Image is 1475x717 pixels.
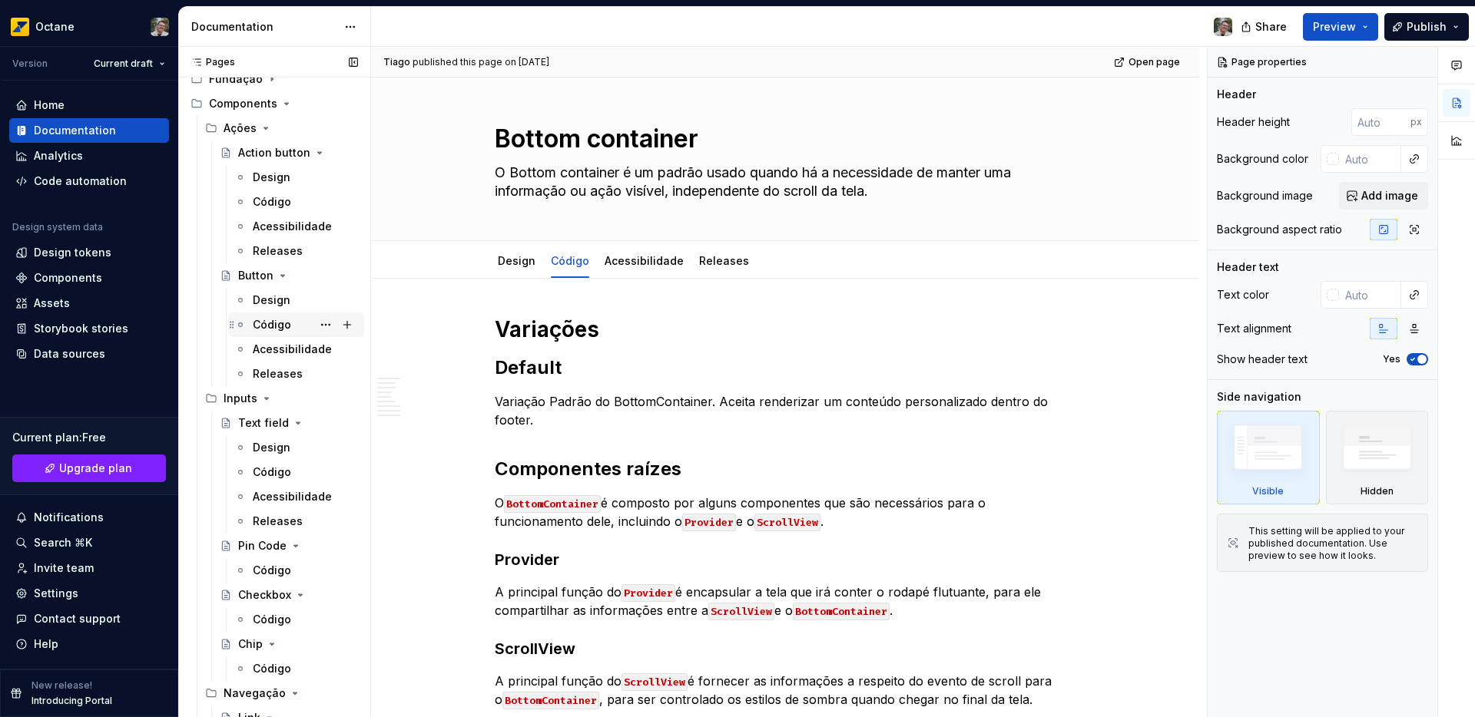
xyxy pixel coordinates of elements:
[34,586,78,601] div: Settings
[492,121,1072,157] textarea: Bottom container
[495,316,1076,343] h1: Variações
[495,494,1076,530] p: O é composto por alguns componentes que são necessários para o funcionamento dele, incluindo o e o .
[621,584,675,602] code: Provider
[495,583,1076,620] p: A principal função do é encapsular a tela que irá conter o rodapé flutuante, para ele compartilha...
[1361,188,1418,203] span: Add image
[545,244,595,276] div: Código
[1339,145,1401,173] input: Auto
[1361,485,1394,497] div: Hidden
[238,145,310,160] div: Action button
[34,321,128,336] div: Storybook stories
[31,679,92,692] p: New release!
[492,160,1072,203] textarea: O Bottom container é um padrão usado quando há a necessidade de manter uma informação ou ação vis...
[253,219,332,234] div: Acessibilidade
[214,263,364,288] a: Button
[1339,281,1401,309] input: Auto
[598,244,690,276] div: Acessibilidade
[12,430,166,445] div: Current plan : Free
[228,435,364,460] a: Design
[253,612,291,627] div: Código
[59,461,132,476] span: Upgrade plan
[693,244,755,276] div: Releases
[35,19,75,35] div: Octane
[1233,13,1297,41] button: Share
[228,165,364,190] a: Design
[1326,411,1429,504] div: Hidden
[253,440,290,455] div: Design
[1217,352,1308,367] div: Show header text
[34,173,127,189] div: Code automation
[1217,259,1279,275] div: Header text
[253,489,332,504] div: Acessibilidade
[184,67,364,91] div: Fundação
[209,96,277,111] div: Components
[228,362,364,386] a: Releases
[34,611,121,626] div: Contact support
[238,587,291,603] div: Checkbox
[502,692,599,709] code: BottomContainer
[495,549,1076,570] h3: Provider
[9,505,169,530] button: Notifications
[209,71,263,87] div: Fundação
[34,270,102,286] div: Components
[34,97,65,113] div: Home
[1217,87,1256,102] div: Header
[699,254,749,267] a: Releases
[1217,411,1320,504] div: Visible
[34,560,94,576] div: Invite team
[238,268,273,283] div: Button
[253,514,303,529] div: Releases
[495,457,1076,481] h2: Componentes raízes
[151,18,169,36] img: Tiago
[1217,389,1301,405] div: Side navigation
[253,194,291,210] div: Código
[228,656,364,681] a: Código
[754,514,820,531] code: ScrollView
[1217,188,1313,203] div: Background image
[228,607,364,632] a: Código
[9,632,169,656] button: Help
[31,695,112,707] p: Introducing Portal
[228,190,364,214] a: Código
[9,342,169,366] a: Data sources
[228,214,364,239] a: Acessibilidade
[34,535,92,550] div: Search ⌘K
[1252,485,1284,497] div: Visible
[228,460,364,484] a: Código
[238,538,287,553] div: Pin Code
[621,673,688,691] code: ScrollView
[1217,114,1290,130] div: Header height
[9,606,169,631] button: Contact support
[9,144,169,168] a: Analytics
[1303,13,1378,41] button: Preview
[495,638,1076,659] h3: ScrollView
[1217,151,1308,167] div: Background color
[9,581,169,606] a: Settings
[1255,19,1287,35] span: Share
[253,661,291,676] div: Código
[228,312,364,337] a: Código
[11,18,29,36] img: e8093afa-4b23-4413-bf51-00cde92dbd3f.png
[34,148,83,164] div: Analytics
[9,93,169,117] a: Home
[708,603,774,620] code: ScrollView
[1217,222,1342,237] div: Background aspect ratio
[9,118,169,143] a: Documentation
[214,534,364,558] a: Pin Code
[253,243,303,259] div: Releases
[228,239,364,263] a: Releases
[238,636,263,652] div: Chip
[9,240,169,265] a: Design tokens
[199,386,364,411] div: Inputs
[34,346,105,362] div: Data sources
[191,19,336,35] div: Documentation
[214,632,364,656] a: Chip
[9,316,169,341] a: Storybook stories
[495,355,1076,380] h2: Default
[1384,13,1469,41] button: Publish
[1407,19,1447,35] span: Publish
[238,415,289,431] div: Text field
[12,454,166,482] a: Upgrade plan
[199,681,364,705] div: Navegação
[498,254,535,267] a: Design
